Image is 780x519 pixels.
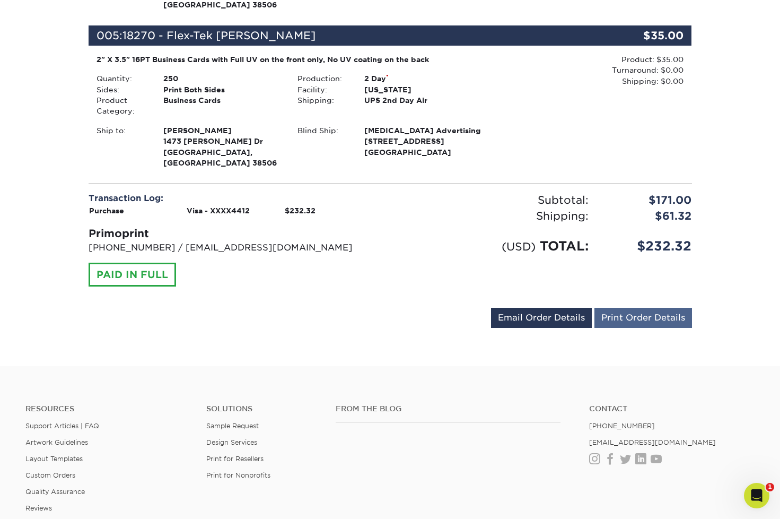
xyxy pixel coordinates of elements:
div: Product: $35.00 Turnaround: $0.00 Shipping: $0.00 [490,54,683,87]
div: $61.32 [597,208,700,224]
a: [EMAIL_ADDRESS][DOMAIN_NAME] [589,438,716,446]
a: Artwork Guidelines [25,438,88,446]
strong: $232.32 [285,206,315,215]
span: 1 [766,483,774,491]
span: [STREET_ADDRESS] [364,136,483,146]
h4: From the Blog [336,404,560,413]
div: Subtotal: [390,192,597,208]
div: UPS 2nd Day Air [356,95,490,106]
div: 250 [155,73,290,84]
div: Production: [290,73,356,84]
div: $171.00 [597,192,700,208]
span: 1473 [PERSON_NAME] Dr [163,136,282,146]
iframe: Google Customer Reviews [3,487,90,515]
a: Contact [589,404,754,413]
h4: Solutions [206,404,320,413]
div: Facility: [290,84,356,95]
a: Custom Orders [25,471,75,479]
span: TOTAL: [540,238,589,254]
strong: [GEOGRAPHIC_DATA], [GEOGRAPHIC_DATA] 38506 [163,125,282,167]
a: Sample Request [206,422,259,430]
a: Print for Resellers [206,455,264,463]
div: 005: [89,25,591,46]
iframe: Intercom live chat [744,483,769,508]
strong: Purchase [89,206,124,215]
div: Quantity: [89,73,155,84]
div: $232.32 [597,237,700,256]
div: 2" X 3.5" 16PT Business Cards with Full UV on the front only, No UV coating on the back [97,54,483,65]
div: Shipping: [290,95,356,106]
p: [PHONE_NUMBER] / [EMAIL_ADDRESS][DOMAIN_NAME] [89,241,382,254]
span: [MEDICAL_DATA] Advertising [364,125,483,136]
small: (USD) [502,240,536,253]
a: Email Order Details [491,308,592,328]
span: [PERSON_NAME] [163,125,282,136]
div: Primoprint [89,226,382,241]
a: Support Articles | FAQ [25,422,99,430]
div: 2 Day [356,73,490,84]
div: Transaction Log: [89,192,382,205]
h4: Resources [25,404,190,413]
div: Print Both Sides [155,84,290,95]
div: $35.00 [591,25,692,46]
div: Business Cards [155,95,290,117]
div: Ship to: [89,125,155,169]
div: Blind Ship: [290,125,356,158]
a: Layout Templates [25,455,83,463]
a: Print for Nonprofits [206,471,270,479]
div: Shipping: [390,208,597,224]
strong: Visa - XXXX4412 [187,206,250,215]
div: PAID IN FULL [89,263,176,287]
a: Print Order Details [594,308,692,328]
div: Sides: [89,84,155,95]
div: [US_STATE] [356,84,490,95]
strong: [GEOGRAPHIC_DATA] [364,125,483,157]
a: [PHONE_NUMBER] [589,422,655,430]
div: Product Category: [89,95,155,117]
a: Design Services [206,438,257,446]
span: 18270 - Flex-Tek [PERSON_NAME] [122,29,315,42]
